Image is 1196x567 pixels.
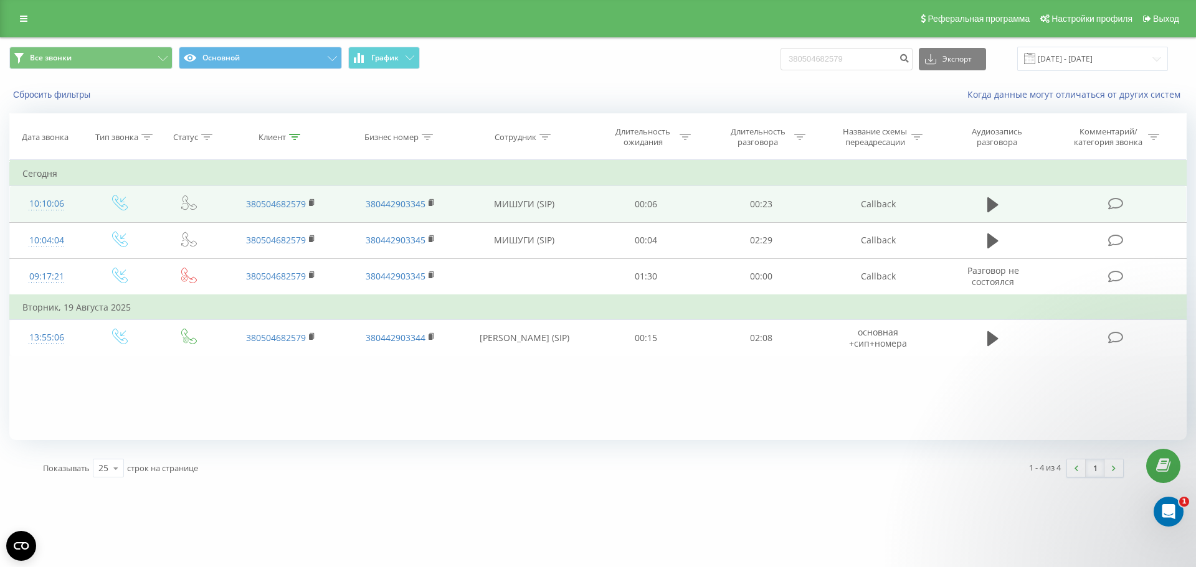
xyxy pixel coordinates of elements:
[703,320,818,356] td: 02:08
[246,332,306,344] a: 380504682579
[10,295,1187,320] td: Вторник, 19 Августа 2025
[589,320,703,356] td: 00:15
[9,47,173,69] button: Все звонки
[22,132,69,143] div: Дата звонка
[246,270,306,282] a: 380504682579
[1179,497,1189,507] span: 1
[919,48,986,70] button: Экспорт
[967,88,1187,100] a: Когда данные могут отличаться от других систем
[179,47,342,69] button: Основной
[6,531,36,561] button: Open CMP widget
[259,132,286,143] div: Клиент
[127,462,198,474] span: строк на странице
[95,132,138,143] div: Тип звонка
[967,265,1019,288] span: Разговор не состоялся
[610,126,676,148] div: Длительность ожидания
[781,48,913,70] input: Поиск по номеру
[589,258,703,295] td: 01:30
[22,192,71,216] div: 10:10:06
[246,234,306,246] a: 380504682579
[460,320,589,356] td: [PERSON_NAME] (SIP)
[1051,14,1132,24] span: Настройки профиля
[10,161,1187,186] td: Сегодня
[957,126,1038,148] div: Аудиозапись разговора
[703,222,818,258] td: 02:29
[819,222,938,258] td: Callback
[1086,459,1104,477] a: 1
[348,47,420,69] button: График
[9,89,97,100] button: Сбросить фильтры
[1029,461,1061,474] div: 1 - 4 из 4
[819,320,938,356] td: основная +сип+номера
[724,126,791,148] div: Длительность разговора
[703,258,818,295] td: 00:00
[819,258,938,295] td: Callback
[495,132,536,143] div: Сотрудник
[703,186,818,222] td: 00:23
[460,222,589,258] td: МИШУГИ (SIP)
[460,186,589,222] td: МИШУГИ (SIP)
[842,126,908,148] div: Название схемы переадресации
[928,14,1030,24] span: Реферальная программа
[43,462,90,474] span: Показывать
[366,198,425,210] a: 380442903345
[819,186,938,222] td: Callback
[173,132,198,143] div: Статус
[246,198,306,210] a: 380504682579
[30,53,72,63] span: Все звонки
[371,54,399,62] span: График
[1072,126,1145,148] div: Комментарий/категория звонка
[22,265,71,289] div: 09:17:21
[366,234,425,246] a: 380442903345
[589,222,703,258] td: 00:04
[1154,497,1184,527] iframe: Intercom live chat
[22,326,71,350] div: 13:55:06
[1153,14,1179,24] span: Выход
[366,270,425,282] a: 380442903345
[364,132,419,143] div: Бизнес номер
[589,186,703,222] td: 00:06
[366,332,425,344] a: 380442903344
[22,228,71,253] div: 10:04:04
[98,462,108,474] div: 25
